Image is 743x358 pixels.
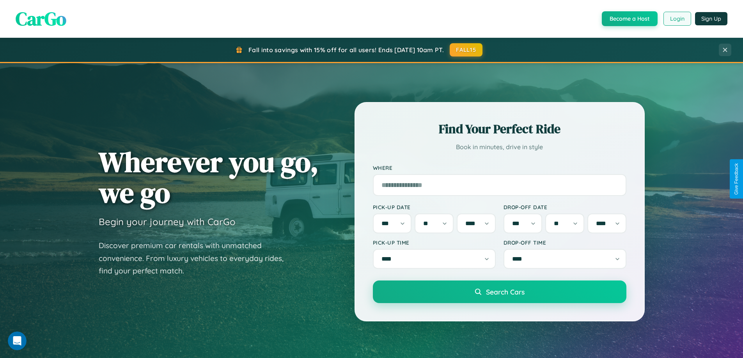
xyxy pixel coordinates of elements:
div: Give Feedback [734,163,739,195]
span: Search Cars [486,287,525,296]
label: Drop-off Time [504,239,626,246]
label: Pick-up Time [373,239,496,246]
label: Where [373,164,626,171]
button: Login [663,12,691,26]
p: Book in minutes, drive in style [373,141,626,153]
span: CarGo [16,6,66,32]
h2: Find Your Perfect Ride [373,120,626,138]
button: FALL15 [450,43,482,56]
label: Drop-off Date [504,204,626,210]
button: Sign Up [695,12,727,25]
h1: Wherever you go, we go [99,146,319,208]
p: Discover premium car rentals with unmatched convenience. From luxury vehicles to everyday rides, ... [99,239,294,277]
iframe: Intercom live chat [8,332,27,350]
label: Pick-up Date [373,204,496,210]
button: Become a Host [602,11,658,26]
h3: Begin your journey with CarGo [99,216,236,227]
button: Search Cars [373,280,626,303]
span: Fall into savings with 15% off for all users! Ends [DATE] 10am PT. [248,46,444,54]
